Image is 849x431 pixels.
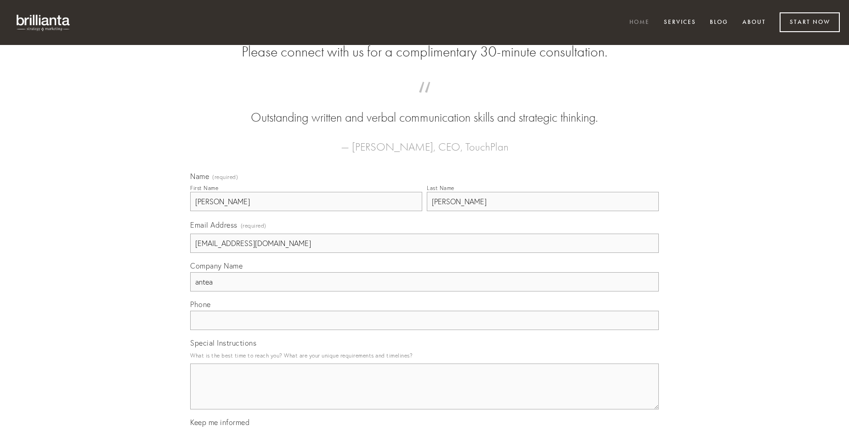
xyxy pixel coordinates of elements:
[658,15,702,30] a: Services
[704,15,734,30] a: Blog
[9,9,78,36] img: brillianta - research, strategy, marketing
[190,185,218,191] div: First Name
[205,91,644,127] blockquote: Outstanding written and verbal communication skills and strategic thinking.
[736,15,772,30] a: About
[190,418,249,427] span: Keep me informed
[780,12,840,32] a: Start Now
[241,219,266,232] span: (required)
[205,127,644,156] figcaption: — [PERSON_NAME], CEO, TouchPlan
[205,91,644,109] span: “
[212,174,238,180] span: (required)
[190,43,659,61] h2: Please connect with us for a complimentary 30-minute consultation.
[190,172,209,181] span: Name
[623,15,656,30] a: Home
[190,349,659,362] p: What is the best time to reach you? What are your unique requirements and timelines?
[190,261,243,270] span: Company Name
[190,300,211,309] span: Phone
[427,185,454,191] div: Last Name
[190,220,238,229] span: Email Address
[190,338,256,347] span: Special Instructions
